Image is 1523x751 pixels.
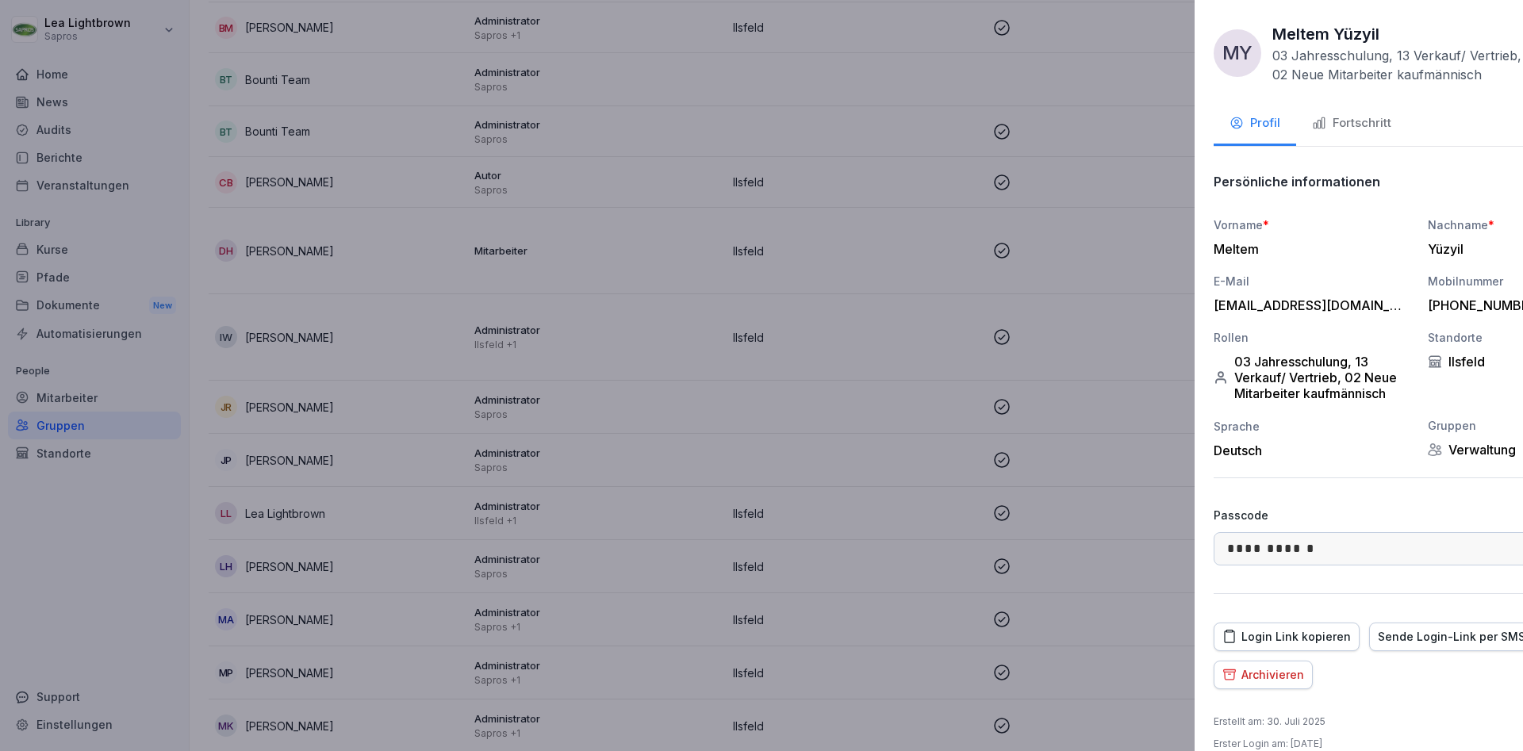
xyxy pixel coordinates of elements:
[1312,114,1391,132] div: Fortschritt
[1214,103,1296,146] button: Profil
[1296,103,1407,146] button: Fortschritt
[1214,241,1404,257] div: Meltem
[1214,29,1261,77] div: MY
[1214,297,1404,313] div: [EMAIL_ADDRESS][DOMAIN_NAME]
[1214,715,1325,729] p: Erstellt am : 30. Juli 2025
[1214,418,1412,435] div: Sprache
[1214,661,1313,689] button: Archivieren
[1214,507,1268,523] p: Passcode
[1272,22,1379,46] p: Meltem Yüzyil
[1214,329,1412,346] div: Rollen
[1230,114,1280,132] div: Profil
[1214,737,1322,751] p: Erster Login am : [DATE]
[1214,623,1360,651] button: Login Link kopieren
[1214,216,1412,233] div: Vorname
[1222,628,1351,646] div: Login Link kopieren
[1214,174,1380,190] p: Persönliche informationen
[1214,443,1412,458] div: Deutsch
[1214,273,1412,289] div: E-Mail
[1214,354,1412,401] div: 03 Jahresschulung, 13 Verkauf/ Vertrieb, 02 Neue Mitarbeiter kaufmännisch
[1222,666,1304,684] div: Archivieren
